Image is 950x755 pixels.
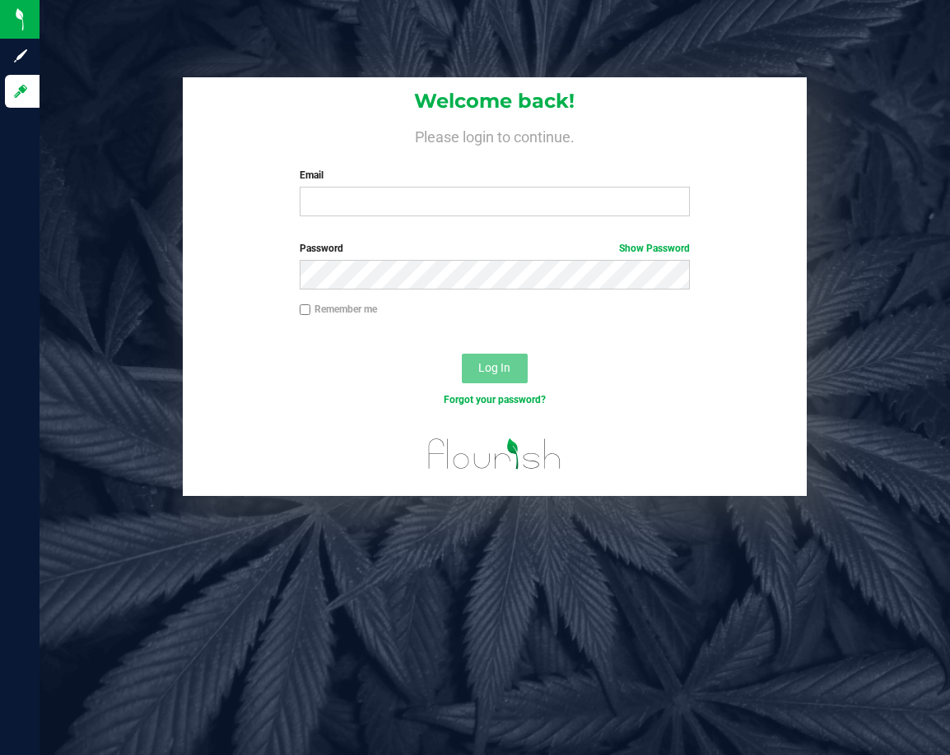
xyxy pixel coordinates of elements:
[462,354,528,383] button: Log In
[300,302,377,317] label: Remember me
[183,90,806,112] h1: Welcome back!
[300,243,343,254] span: Password
[444,394,546,405] a: Forgot your password?
[619,243,690,254] a: Show Password
[478,361,510,374] span: Log In
[300,168,691,183] label: Email
[12,48,29,64] inline-svg: Sign up
[417,424,572,484] img: flourish_logo.svg
[300,304,311,316] input: Remember me
[12,83,29,100] inline-svg: Log in
[183,125,806,145] h4: Please login to continue.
